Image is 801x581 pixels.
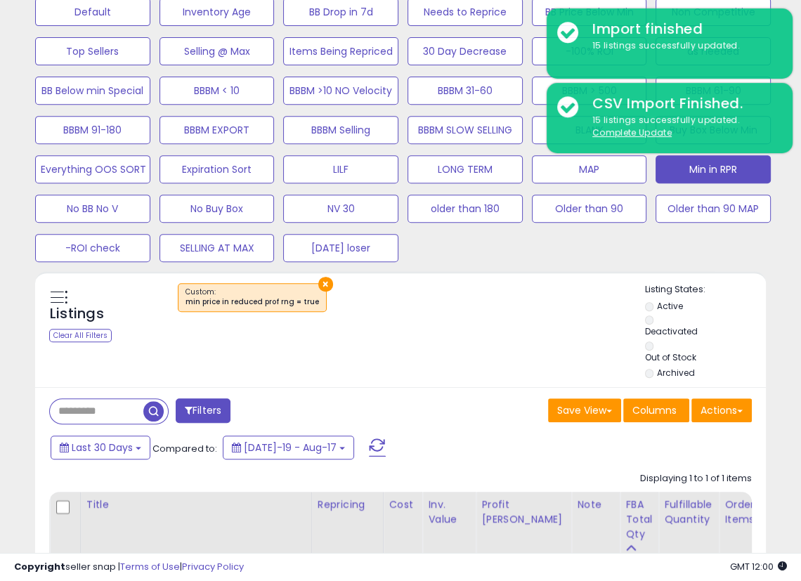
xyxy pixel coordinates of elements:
div: 15 listings successfully updated. [582,39,782,53]
button: BLANK [532,116,647,144]
button: Last 30 Days [51,436,150,459]
div: Profit [PERSON_NAME] [481,497,565,527]
button: older than 180 [408,195,523,223]
div: seller snap | | [14,561,244,574]
button: Selling @ Max [159,37,275,65]
div: Repricing [318,497,377,512]
button: × [318,277,333,292]
button: BBBM >10 NO Velocity [283,77,398,105]
div: Title [86,497,306,512]
div: 15 listings successfully updated. [582,114,782,140]
button: NV 30 [283,195,398,223]
span: [DATE]-19 - Aug-17 [244,440,337,455]
span: Compared to: [152,442,217,455]
button: BBBM Selling [283,116,398,144]
a: Privacy Policy [182,560,244,573]
button: SELLING AT MAX [159,234,275,262]
button: BBBM SLOW SELLING [408,116,523,144]
div: CSV Import Finished. [582,93,782,114]
div: Clear All Filters [49,329,112,342]
button: BBBM EXPORT [159,116,275,144]
label: Archived [657,367,695,379]
div: Import finished [582,19,782,39]
a: Terms of Use [120,560,180,573]
div: min price in reduced prof rng = true [185,297,319,307]
button: [DATE] loser [283,234,398,262]
span: Columns [632,403,677,417]
label: Active [657,300,683,312]
button: LONG TERM [408,155,523,183]
div: Inv. value [428,497,469,527]
u: Complete Update [592,126,672,138]
h5: Listings [50,304,104,324]
strong: Copyright [14,560,65,573]
button: Expiration Sort [159,155,275,183]
div: Fulfillable Quantity [664,497,712,527]
button: Top Sellers [35,37,150,65]
span: 2025-09-18 12:00 GMT [730,560,787,573]
button: 30 Day Decrease [408,37,523,65]
button: Min in RPR [656,155,771,183]
button: BBBM > 500 [532,77,647,105]
button: BBBM < 10 [159,77,275,105]
span: Last 30 Days [72,440,133,455]
button: BB Below min Special [35,77,150,105]
div: Cost [389,497,417,512]
button: -100% ROI [532,37,647,65]
button: Everything OOS SORT [35,155,150,183]
button: MAP [532,155,647,183]
button: No BB No V [35,195,150,223]
label: Out of Stock [645,351,696,363]
label: Deactivated [645,325,698,337]
button: LILF [283,155,398,183]
span: Custom: [185,287,319,308]
button: Items Being Repriced [283,37,398,65]
button: Columns [623,398,689,422]
p: Listing States: [645,283,767,296]
div: Ordered Items [724,497,776,527]
div: FBA Total Qty [625,497,652,542]
button: -ROI check [35,234,150,262]
button: BBBM 31-60 [408,77,523,105]
button: BBBM 91-180 [35,116,150,144]
button: Actions [691,398,752,422]
button: No Buy Box [159,195,275,223]
div: Note [577,497,613,512]
button: Older than 90 MAP [656,195,771,223]
button: Save View [548,398,621,422]
button: Older than 90 [532,195,647,223]
button: Filters [176,398,230,423]
div: Displaying 1 to 1 of 1 items [640,472,752,485]
button: [DATE]-19 - Aug-17 [223,436,354,459]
